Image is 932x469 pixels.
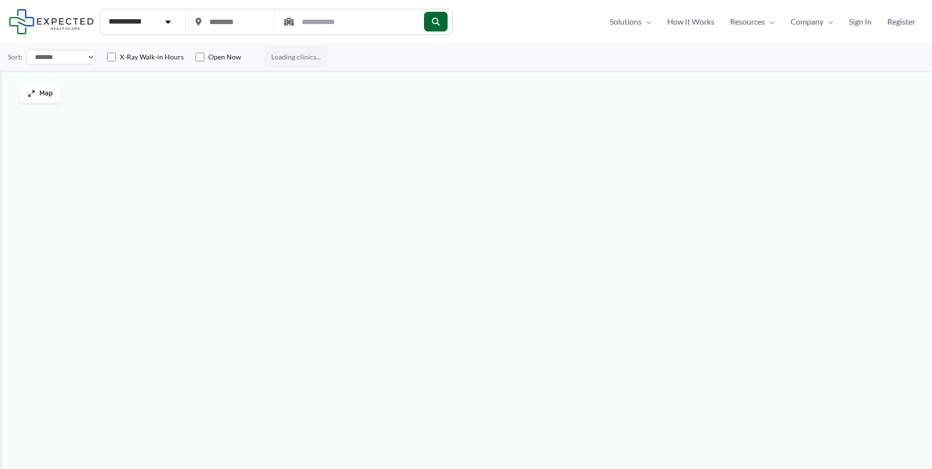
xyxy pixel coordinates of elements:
span: Resources [730,14,765,29]
span: Register [887,14,915,29]
span: Sign In [849,14,872,29]
button: Map [20,84,61,103]
a: ResourcesMenu Toggle [722,14,783,29]
span: How It Works [667,14,714,29]
img: Expected Healthcare Logo - side, dark font, small [9,9,94,34]
label: Sort: [8,51,23,63]
span: Solutions [610,14,642,29]
span: Menu Toggle [642,14,651,29]
span: Loading clinics... [265,47,327,67]
span: Map [39,89,53,98]
a: Register [879,14,923,29]
a: SolutionsMenu Toggle [602,14,659,29]
span: Menu Toggle [765,14,775,29]
span: Company [791,14,823,29]
img: Maximize [28,89,35,97]
a: Sign In [841,14,879,29]
label: X-Ray Walk-in Hours [120,52,184,62]
a: How It Works [659,14,722,29]
a: CompanyMenu Toggle [783,14,841,29]
label: Open Now [208,52,241,62]
span: Menu Toggle [823,14,833,29]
